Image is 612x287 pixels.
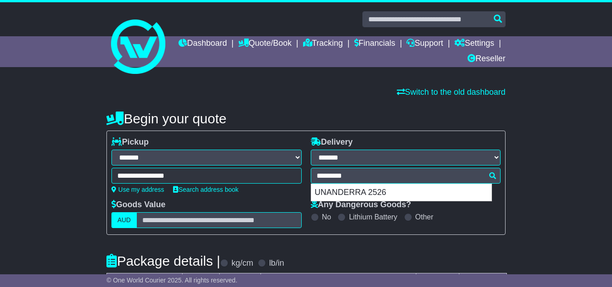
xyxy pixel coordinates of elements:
[111,137,149,147] label: Pickup
[106,277,237,284] span: © One World Courier 2025. All rights reserved.
[397,88,506,97] a: Switch to the old dashboard
[311,200,411,210] label: Any Dangerous Goods?
[354,36,395,52] a: Financials
[454,36,494,52] a: Settings
[349,213,397,221] label: Lithium Battery
[322,213,331,221] label: No
[311,168,501,184] typeahead: Please provide city
[311,137,353,147] label: Delivery
[106,111,506,126] h4: Begin your quote
[406,36,443,52] a: Support
[311,184,492,201] div: UNANDERRA 2526
[111,186,164,193] a: Use my address
[238,36,292,52] a: Quote/Book
[178,36,227,52] a: Dashboard
[111,200,165,210] label: Goods Value
[106,253,220,268] h4: Package details |
[467,52,506,67] a: Reseller
[269,258,284,268] label: lb/in
[111,212,137,228] label: AUD
[231,258,253,268] label: kg/cm
[303,36,343,52] a: Tracking
[415,213,434,221] label: Other
[173,186,238,193] a: Search address book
